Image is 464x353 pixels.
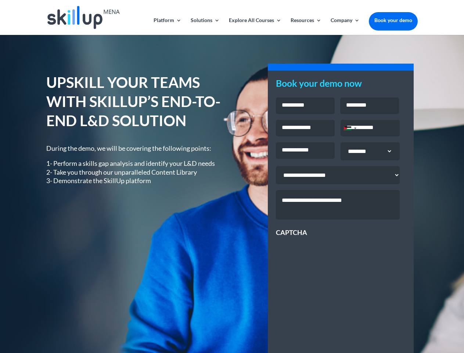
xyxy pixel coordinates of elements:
div: During the demo, we will be covering the following points: [46,144,222,185]
div: Selected country [341,120,359,136]
img: Skillup Mena [47,6,119,29]
h3: Book your demo now [276,79,406,92]
a: Book your demo [369,12,418,28]
a: Resources [291,18,321,35]
a: Platform [154,18,181,35]
p: 1- Perform a skills gap analysis and identify your L&D needs 2- Take you through our unparalleled... [46,159,222,185]
a: Solutions [191,18,220,35]
iframe: Chat Widget [342,274,464,353]
label: CAPTCHA [276,228,307,237]
a: Explore All Courses [229,18,281,35]
h1: UPSKILL YOUR TEAMS WITH SKILLUP’S END-TO-END L&D SOLUTION [46,73,222,134]
a: Company [331,18,360,35]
